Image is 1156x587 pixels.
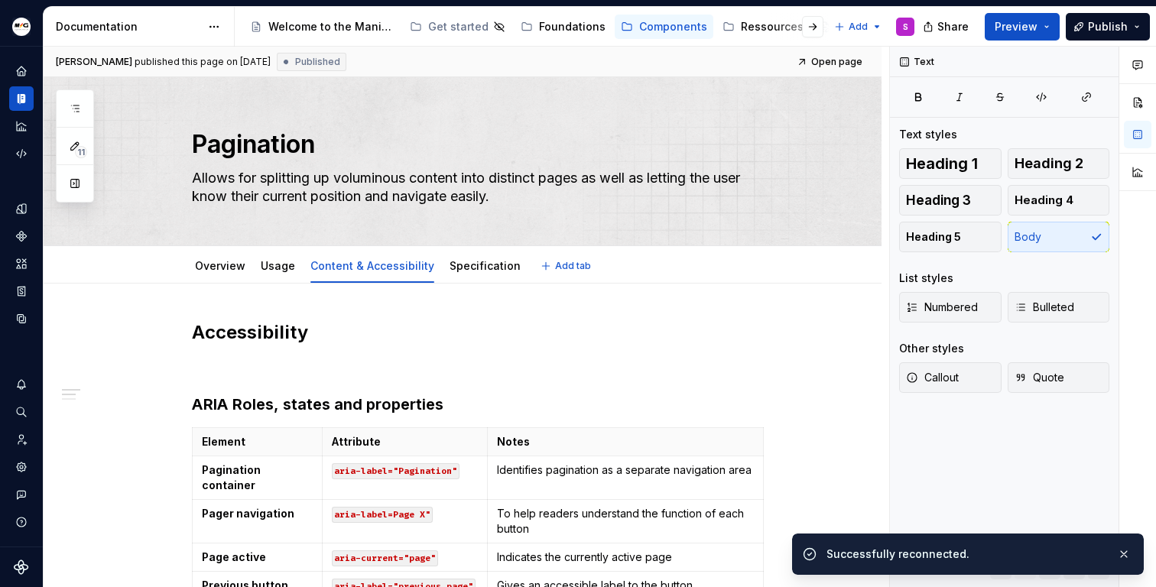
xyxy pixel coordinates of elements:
span: Preview [995,19,1037,34]
a: Welcome to the Manitou and [PERSON_NAME] Design System [244,15,401,39]
a: Foundations [515,15,612,39]
span: Bulleted [1015,300,1074,315]
div: Successfully reconnected. [826,546,1105,562]
div: S [903,21,908,33]
strong: Page active [202,550,266,563]
button: Heading 4 [1008,185,1110,216]
div: Usage [255,249,301,281]
p: Indicates the currently active page [497,550,754,565]
div: Overview [189,249,252,281]
button: Quote [1008,362,1110,393]
a: Invite team [9,427,34,452]
button: Preview [985,13,1060,41]
span: Numbered [906,300,978,315]
span: Publish [1088,19,1128,34]
textarea: Allows for splitting up voluminous content into distinct pages as well as letting the user know t... [189,166,767,209]
strong: Pager navigation [202,507,294,520]
a: Code automation [9,141,34,166]
img: e5cfe62c-2ffb-4aae-a2e8-6f19d60e01f1.png [12,18,31,36]
div: Data sources [9,306,34,331]
button: Add [830,16,887,37]
code: aria-label="Pagination" [332,463,459,479]
svg: Supernova Logo [14,559,29,575]
span: Heading 1 [906,156,978,171]
div: Specification [443,249,527,281]
button: Publish [1066,13,1150,41]
span: Open page [811,56,862,68]
a: Content & Accessibility [310,259,434,272]
p: To help readers understand the function of each button [497,506,754,537]
button: Share [915,13,979,41]
span: 11 [75,146,87,158]
div: Components [639,19,707,34]
p: Notes [497,434,754,449]
strong: Pagination container [202,463,263,491]
div: Other styles [899,341,964,356]
button: Notifications [9,372,34,397]
a: Components [9,224,34,248]
div: Foundations [539,19,606,34]
a: Get started [404,15,511,39]
span: Published [295,56,340,68]
button: Callout [899,362,1002,393]
a: Components [615,15,713,39]
div: Text styles [899,127,957,142]
a: Assets [9,251,34,276]
p: Attribute [332,434,479,449]
p: Element [202,434,313,449]
button: Bulleted [1008,292,1110,323]
a: Documentation [9,86,34,111]
span: Heading 5 [906,229,961,245]
span: Callout [906,370,959,385]
span: [PERSON_NAME] [56,56,132,68]
div: Page tree [244,11,826,42]
span: Share [937,19,969,34]
span: Heading 4 [1015,193,1073,208]
code: aria-current="page" [332,550,438,566]
div: published this page on [DATE] [135,56,271,68]
p: Identifies pagination as a separate navigation area [497,462,754,478]
div: Analytics [9,114,34,138]
a: Ressources [716,15,810,39]
a: Overview [195,259,245,272]
strong: ARIA Roles, states and properties [192,395,443,413]
a: Settings [9,455,34,479]
h2: Accessibility [192,320,770,345]
a: Specification [450,259,521,272]
button: Heading 3 [899,185,1002,216]
button: Numbered [899,292,1002,323]
a: Usage [261,259,295,272]
textarea: Pagination [189,126,767,163]
a: Open page [792,51,869,73]
button: Search ⌘K [9,400,34,424]
a: Storybook stories [9,279,34,303]
span: Add tab [555,260,591,272]
span: Heading 2 [1015,156,1083,171]
code: aria-label=Page X" [332,507,433,523]
button: Heading 5 [899,222,1002,252]
div: Get started [428,19,489,34]
button: Heading 1 [899,148,1002,179]
button: Heading 2 [1008,148,1110,179]
span: Quote [1015,370,1064,385]
div: Content & Accessibility [304,249,440,281]
span: Add [849,21,868,33]
div: List styles [899,271,953,286]
span: Heading 3 [906,193,971,208]
button: Contact support [9,482,34,507]
a: Design tokens [9,196,34,221]
a: Home [9,59,34,83]
div: Welcome to the Manitou and [PERSON_NAME] Design System [268,19,395,34]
